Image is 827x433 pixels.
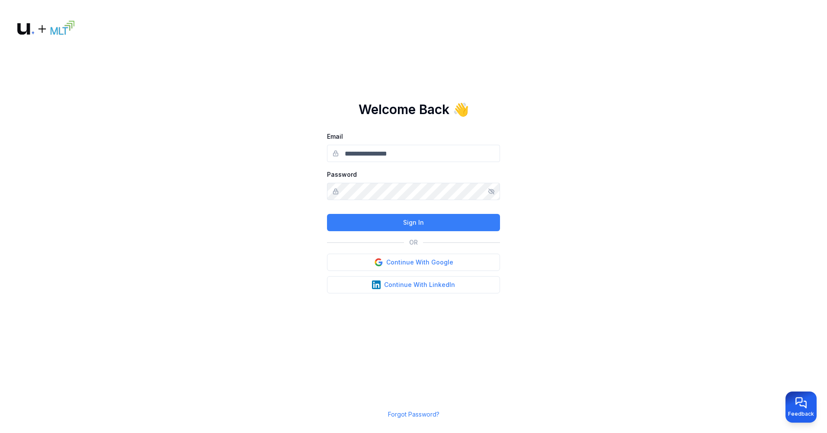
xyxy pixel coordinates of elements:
button: Continue With Google [327,254,500,271]
label: Password [327,171,357,178]
button: Provide feedback [785,392,817,423]
h1: Welcome Back 👋 [359,102,469,117]
button: Continue With LinkedIn [327,276,500,293]
img: Logo [17,21,74,37]
label: Email [327,133,343,140]
span: Feedback [788,411,814,417]
button: Sign In [327,214,500,231]
button: Show/hide password [488,188,495,195]
p: OR [409,238,418,247]
a: Forgot Password? [388,411,439,418]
